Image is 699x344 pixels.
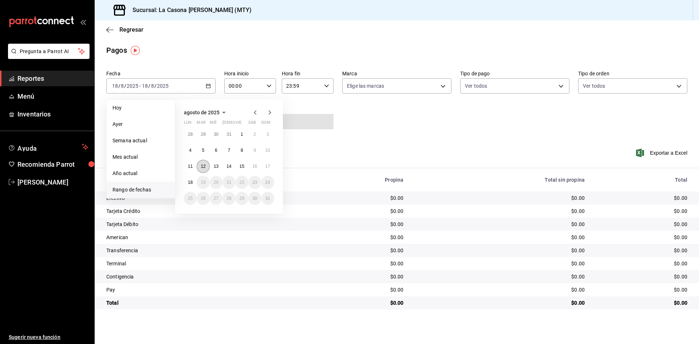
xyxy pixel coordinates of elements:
abbr: miércoles [210,120,217,128]
abbr: 9 de agosto de 2025 [253,148,256,153]
abbr: 4 de agosto de 2025 [189,148,191,153]
abbr: 30 de agosto de 2025 [252,196,257,201]
div: $0.00 [309,260,403,267]
div: $0.00 [596,234,687,241]
div: $0.00 [596,221,687,228]
button: 17 de agosto de 2025 [261,160,274,173]
abbr: 6 de agosto de 2025 [215,148,217,153]
div: $0.00 [309,207,403,215]
abbr: viernes [236,120,241,128]
button: 2 de agosto de 2025 [248,128,261,141]
abbr: 28 de julio de 2025 [188,132,193,137]
button: 30 de agosto de 2025 [248,192,261,205]
span: Pregunta a Parrot AI [20,48,78,55]
input: -- [151,83,154,89]
abbr: 31 de julio de 2025 [226,132,231,137]
input: -- [142,83,148,89]
abbr: 13 de agosto de 2025 [214,164,218,169]
button: 4 de agosto de 2025 [184,144,197,157]
button: 22 de agosto de 2025 [236,176,248,189]
abbr: 15 de agosto de 2025 [240,164,244,169]
abbr: 14 de agosto de 2025 [226,164,231,169]
a: Pregunta a Parrot AI [5,53,90,60]
abbr: 18 de agosto de 2025 [188,180,193,185]
div: $0.00 [415,273,585,280]
div: $0.00 [415,234,585,241]
abbr: 10 de agosto de 2025 [265,148,270,153]
button: 28 de julio de 2025 [184,128,197,141]
abbr: domingo [261,120,270,128]
button: 14 de agosto de 2025 [222,160,235,173]
div: $0.00 [309,247,403,254]
input: -- [112,83,118,89]
div: Total [596,177,687,183]
abbr: 22 de agosto de 2025 [240,180,244,185]
label: Hora fin [282,71,333,76]
label: Tipo de orden [578,71,687,76]
abbr: 2 de agosto de 2025 [253,132,256,137]
span: / [124,83,126,89]
button: 28 de agosto de 2025 [222,192,235,205]
img: Tooltip marker [131,46,140,55]
button: open_drawer_menu [80,19,86,25]
button: 24 de agosto de 2025 [261,176,274,189]
button: 16 de agosto de 2025 [248,160,261,173]
abbr: 23 de agosto de 2025 [252,180,257,185]
button: 29 de julio de 2025 [197,128,209,141]
button: agosto de 2025 [184,108,228,117]
div: $0.00 [596,299,687,307]
div: $0.00 [415,194,585,202]
div: $0.00 [309,286,403,293]
span: Recomienda Parrot [17,159,88,169]
button: 13 de agosto de 2025 [210,160,222,173]
button: 29 de agosto de 2025 [236,192,248,205]
button: 15 de agosto de 2025 [236,160,248,173]
span: Mes actual [112,153,169,161]
div: $0.00 [415,247,585,254]
span: / [148,83,150,89]
div: Tarjeta Crédito [106,207,297,215]
button: 27 de agosto de 2025 [210,192,222,205]
div: $0.00 [415,260,585,267]
span: Ver todos [465,82,487,90]
label: Hora inicio [224,71,276,76]
span: Sugerir nueva función [9,333,88,341]
span: agosto de 2025 [184,110,220,115]
abbr: 29 de agosto de 2025 [240,196,244,201]
abbr: 1 de agosto de 2025 [241,132,243,137]
div: $0.00 [596,286,687,293]
div: $0.00 [596,273,687,280]
div: $0.00 [309,194,403,202]
div: $0.00 [309,273,403,280]
abbr: 31 de agosto de 2025 [265,196,270,201]
button: 30 de julio de 2025 [210,128,222,141]
button: 6 de agosto de 2025 [210,144,222,157]
div: $0.00 [596,247,687,254]
span: Ayuda [17,143,79,151]
button: 23 de agosto de 2025 [248,176,261,189]
button: Exportar a Excel [637,149,687,157]
div: $0.00 [309,234,403,241]
span: Inventarios [17,109,88,119]
div: $0.00 [309,221,403,228]
button: 19 de agosto de 2025 [197,176,209,189]
label: Tipo de pago [460,71,569,76]
label: Fecha [106,71,216,76]
div: Transferencia [106,247,297,254]
button: 10 de agosto de 2025 [261,144,274,157]
button: Regresar [106,26,143,33]
span: / [154,83,157,89]
input: ---- [157,83,169,89]
abbr: 27 de agosto de 2025 [214,196,218,201]
div: Total [106,299,297,307]
div: $0.00 [309,299,403,307]
div: Total sin propina [415,177,585,183]
button: 11 de agosto de 2025 [184,160,197,173]
abbr: 24 de agosto de 2025 [265,180,270,185]
input: ---- [126,83,139,89]
abbr: 30 de julio de 2025 [214,132,218,137]
h3: Sucursal: La Casona [PERSON_NAME] (MTY) [127,6,252,15]
abbr: 21 de agosto de 2025 [226,180,231,185]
